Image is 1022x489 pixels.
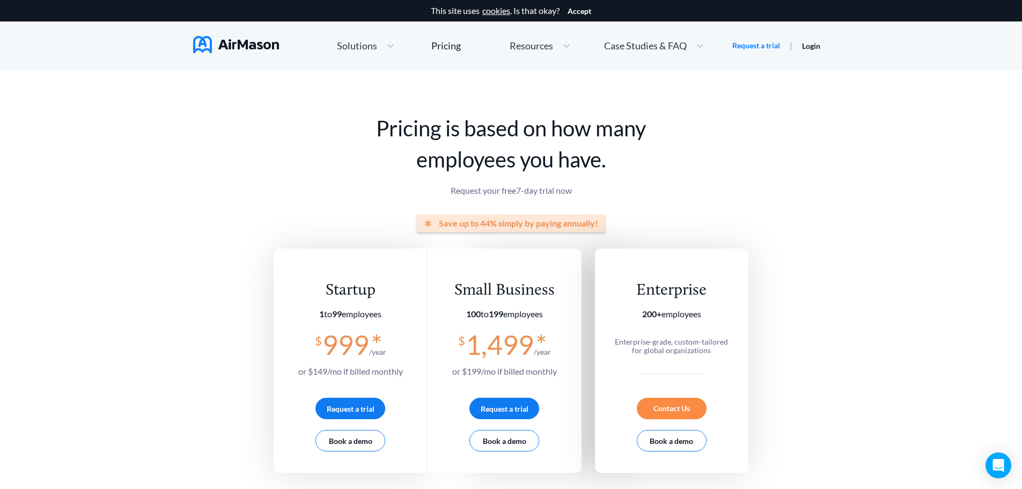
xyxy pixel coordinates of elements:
span: to [466,309,503,319]
span: $ [458,330,465,347]
img: AirMason Logo [193,36,279,53]
p: Request your free 7 -day trial now [274,186,748,195]
a: cookies [482,6,510,16]
span: or $ 149 /mo if billed monthly [298,366,403,376]
button: Accept cookies [568,7,591,16]
b: 99 [332,309,342,319]
div: Enterprise [609,281,733,301]
section: employees [298,309,403,319]
div: Small Business [452,281,557,301]
button: Request a trial [469,398,539,419]
div: Startup [298,281,403,301]
a: Pricing [431,36,461,55]
button: Book a demo [637,430,707,451]
section: employees [452,309,557,319]
span: to [319,309,342,319]
section: employees [609,309,733,319]
span: Enterprise-grade, custom-tailored for global organizations [615,337,728,355]
div: Pricing [431,41,461,50]
div: Contact Us [637,398,707,419]
a: Request a trial [732,40,780,51]
span: 999 [322,329,369,361]
b: 100 [466,309,481,319]
span: 1,499 [466,329,534,361]
span: | [790,40,792,50]
a: Login [802,41,820,50]
h1: Pricing is based on how many employees you have. [274,113,748,175]
span: $ [315,330,322,347]
span: Solutions [337,41,377,50]
b: 200+ [642,309,661,319]
div: Open Intercom Messenger [986,452,1011,478]
span: Save up to 44% simply by paying annually! [439,218,598,228]
span: Resources [510,41,553,50]
span: or $ 199 /mo if billed monthly [452,366,557,376]
span: Case Studies & FAQ [604,41,687,50]
button: Book a demo [469,430,539,451]
button: Book a demo [315,430,385,451]
button: Request a trial [315,398,385,419]
b: 1 [319,309,324,319]
b: 199 [489,309,503,319]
